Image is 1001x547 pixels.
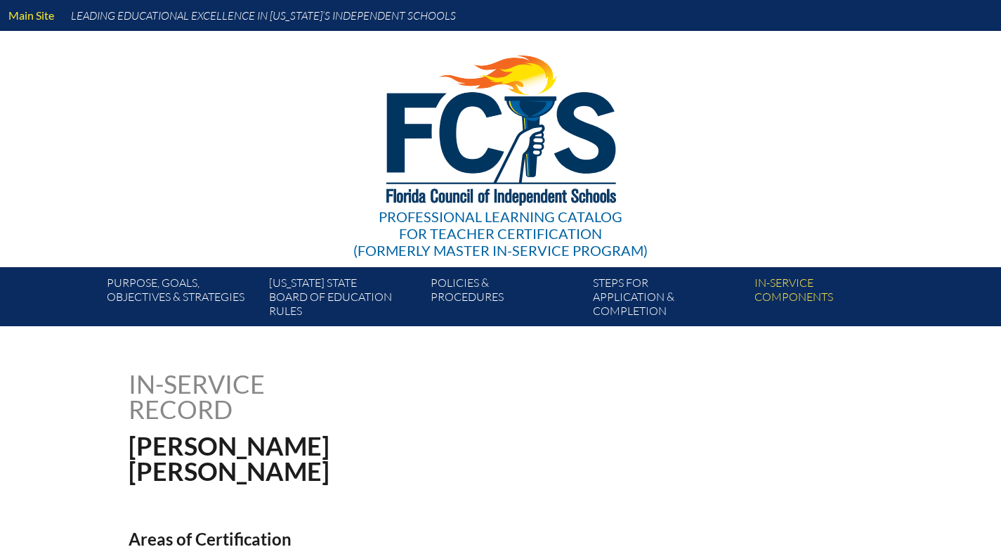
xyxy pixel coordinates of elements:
img: FCISlogo221.eps [355,31,646,223]
span: for Teacher Certification [399,225,602,242]
a: Main Site [3,6,60,25]
a: [US_STATE] StateBoard of Education rules [263,273,425,326]
h1: In-service record [129,371,412,422]
a: Policies &Procedures [425,273,587,326]
div: Professional Learning Catalog (formerly Master In-service Program) [353,208,648,259]
a: Professional Learning Catalog for Teacher Certification(formerly Master In-service Program) [348,28,653,262]
a: Steps forapplication & completion [587,273,749,326]
h1: [PERSON_NAME] [PERSON_NAME] [129,433,590,484]
a: In-servicecomponents [749,273,910,326]
a: Purpose, goals,objectives & strategies [101,273,263,326]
